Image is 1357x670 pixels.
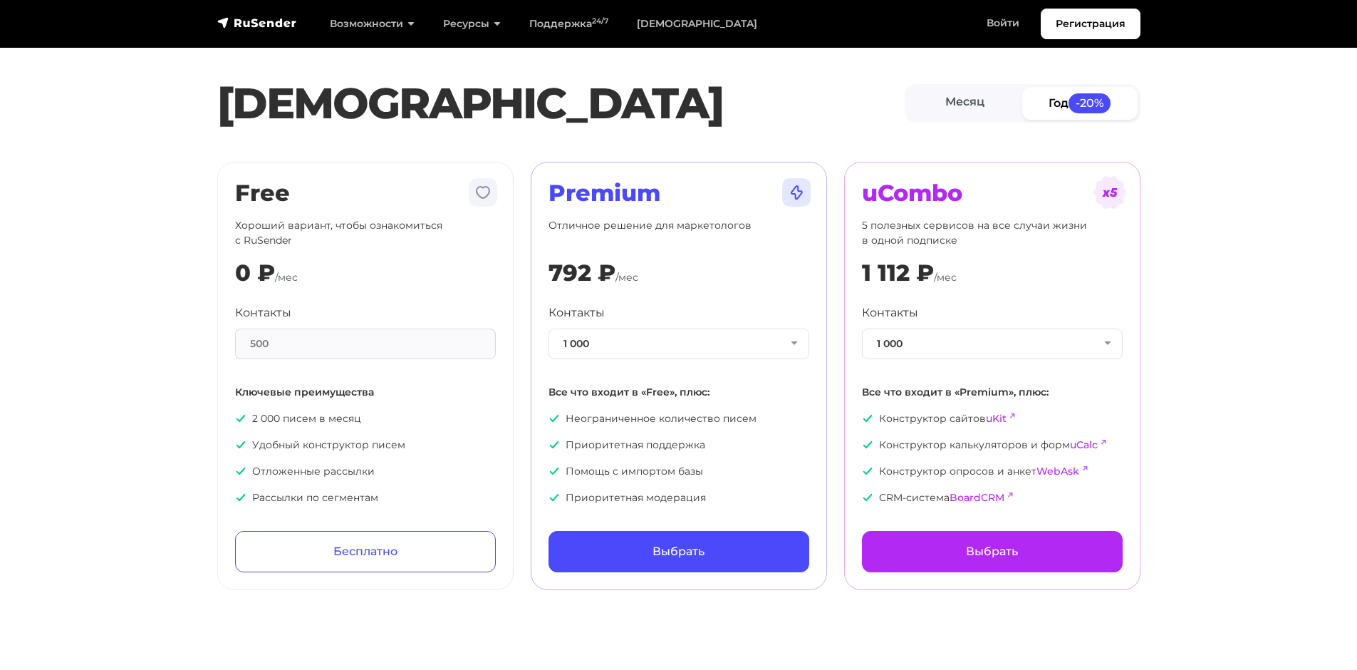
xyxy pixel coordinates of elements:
img: icon-ok.svg [235,492,246,503]
h1: [DEMOGRAPHIC_DATA] [217,78,905,129]
p: Все что входит в «Free», плюс: [548,385,809,400]
p: CRM-система [862,490,1123,505]
img: icon-ok.svg [235,413,246,424]
p: Удобный конструктор писем [235,438,496,453]
a: Год [1022,87,1138,119]
span: -20% [1069,93,1111,113]
img: icon-ok.svg [235,465,246,477]
img: icon-ok.svg [862,413,873,424]
a: Бесплатно [235,531,496,572]
label: Контакты [235,304,291,321]
p: Неограниченное количество писем [548,411,809,426]
p: Отложенные рассылки [235,464,496,479]
p: Приоритетная модерация [548,490,809,505]
p: Конструктор сайтов [862,411,1123,426]
a: Выбрать [548,531,809,572]
sup: 24/7 [592,16,608,26]
a: Выбрать [862,531,1123,572]
img: tarif-premium.svg [779,175,813,210]
button: 1 000 [548,329,809,359]
img: RuSender [217,16,297,30]
img: icon-ok.svg [548,465,560,477]
p: Все что входит в «Premium», плюс: [862,385,1123,400]
img: icon-ok.svg [548,439,560,450]
img: icon-ok.svg [862,492,873,503]
div: 1 112 ₽ [862,259,934,287]
img: icon-ok.svg [548,413,560,424]
p: Помощь с импортом базы [548,464,809,479]
div: 0 ₽ [235,259,275,287]
label: Контакты [862,304,918,321]
div: 792 ₽ [548,259,615,287]
img: icon-ok.svg [548,492,560,503]
span: /мес [615,271,638,284]
img: tarif-ucombo.svg [1093,175,1127,210]
span: /мес [934,271,957,284]
a: Ресурсы [429,9,515,38]
a: uCalc [1070,438,1098,451]
h2: uCombo [862,180,1123,207]
a: Месяц [908,87,1023,119]
img: icon-ok.svg [235,439,246,450]
p: Приоритетная поддержка [548,438,809,453]
p: Конструктор опросов и анкет [862,464,1123,479]
a: [DEMOGRAPHIC_DATA] [623,9,771,38]
h2: Premium [548,180,809,207]
p: Конструктор калькуляторов и форм [862,438,1123,453]
p: Рассылки по сегментам [235,490,496,505]
p: Отличное решение для маркетологов [548,218,809,248]
img: tarif-free.svg [466,175,500,210]
h2: Free [235,180,496,207]
a: Поддержка24/7 [515,9,623,38]
button: 1 000 [862,329,1123,359]
img: icon-ok.svg [862,439,873,450]
p: 2 000 писем в месяц [235,411,496,426]
span: /мес [275,271,298,284]
p: Ключевые преимущества [235,385,496,400]
p: 5 полезных сервисов на все случаи жизни в одной подписке [862,218,1123,248]
a: Регистрация [1041,9,1140,39]
a: BoardCRM [950,491,1004,504]
a: Возможности [316,9,429,38]
img: icon-ok.svg [862,465,873,477]
a: WebAsk [1036,465,1079,478]
label: Контакты [548,304,605,321]
p: Хороший вариант, чтобы ознакомиться с RuSender [235,218,496,248]
a: Войти [972,9,1034,38]
a: uKit [986,412,1007,425]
